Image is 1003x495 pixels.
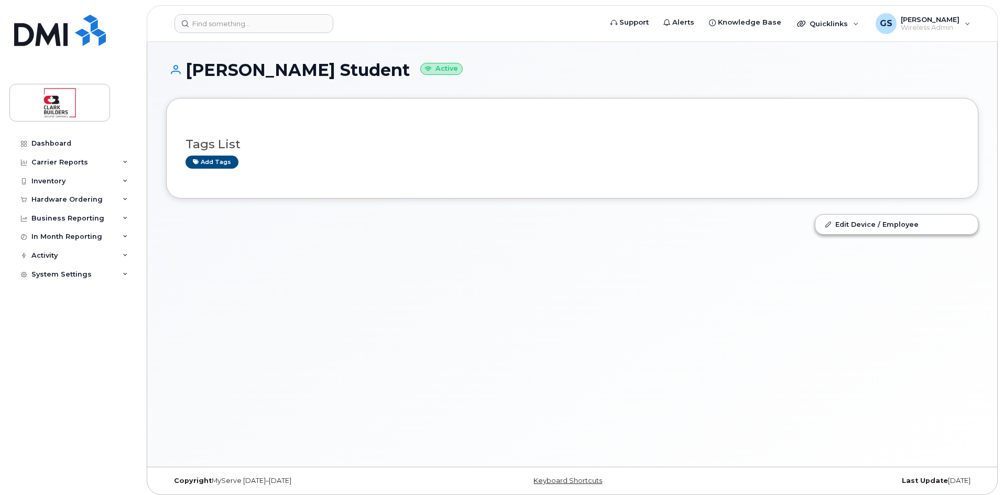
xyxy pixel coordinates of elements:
[707,477,978,485] div: [DATE]
[420,63,463,75] small: Active
[902,477,948,485] strong: Last Update
[186,156,238,169] a: Add tags
[815,215,978,234] a: Edit Device / Employee
[174,477,212,485] strong: Copyright
[186,138,959,151] h3: Tags List
[166,61,978,79] h1: [PERSON_NAME] Student
[166,477,437,485] div: MyServe [DATE]–[DATE]
[533,477,602,485] a: Keyboard Shortcuts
